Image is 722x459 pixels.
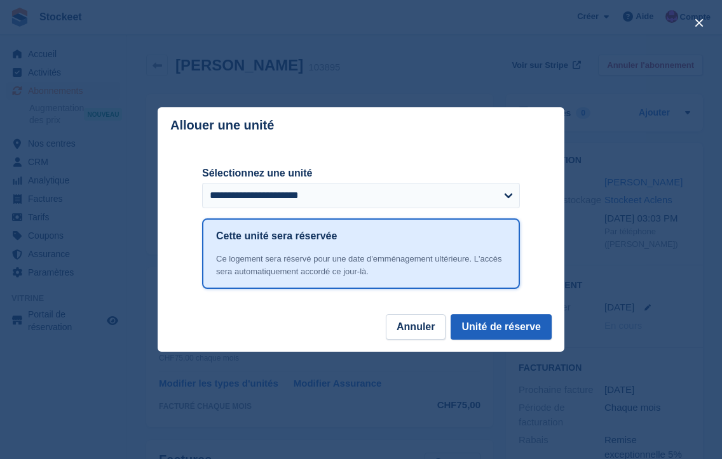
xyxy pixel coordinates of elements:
p: Allouer une unité [170,118,274,133]
label: Sélectionnez une unité [202,166,520,181]
button: close [689,13,709,33]
button: Annuler [386,314,446,340]
div: Ce logement sera réservé pour une date d'emménagement ultérieure. L'accès sera automatiquement ac... [216,253,506,277]
button: Unité de réserve [451,314,552,340]
h1: Cette unité sera réservée [216,229,337,244]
